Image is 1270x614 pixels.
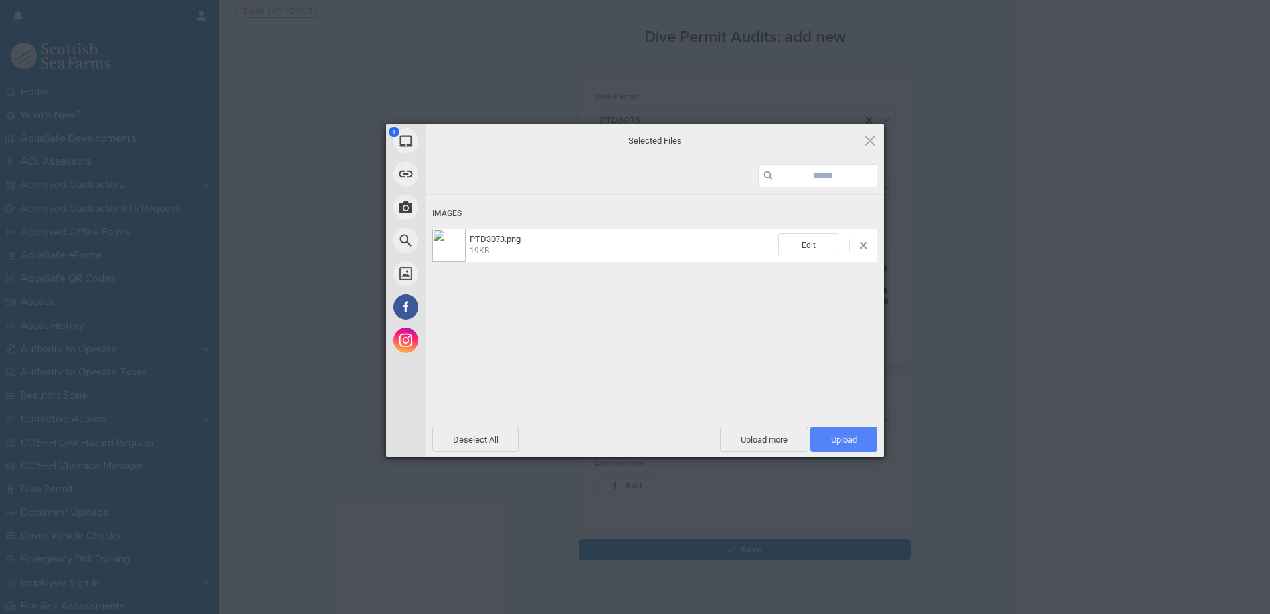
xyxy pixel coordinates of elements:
img: 0a13fb06-55f1-4caf-a200-c4c83c8cb101 [432,229,466,262]
span: Click here or hit ESC to close picker [863,133,877,148]
span: Edit [778,233,838,256]
div: Unsplash [386,257,545,290]
div: Images [432,201,877,226]
div: Link (URL) [386,157,545,191]
span: Deselect All [432,427,519,452]
span: 19KB [470,246,489,255]
div: Web Search [386,224,545,257]
span: PTD3073.png [466,234,778,256]
div: Instagram [386,324,545,357]
div: Facebook [386,290,545,324]
span: PTD3073.png [470,234,521,244]
span: 1 [389,127,399,137]
div: My Device [386,124,545,157]
div: Take Photo [386,191,545,224]
span: Upload [831,435,857,445]
span: Selected Files [522,135,788,147]
span: Upload [810,427,877,452]
span: Upload more [720,427,808,452]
